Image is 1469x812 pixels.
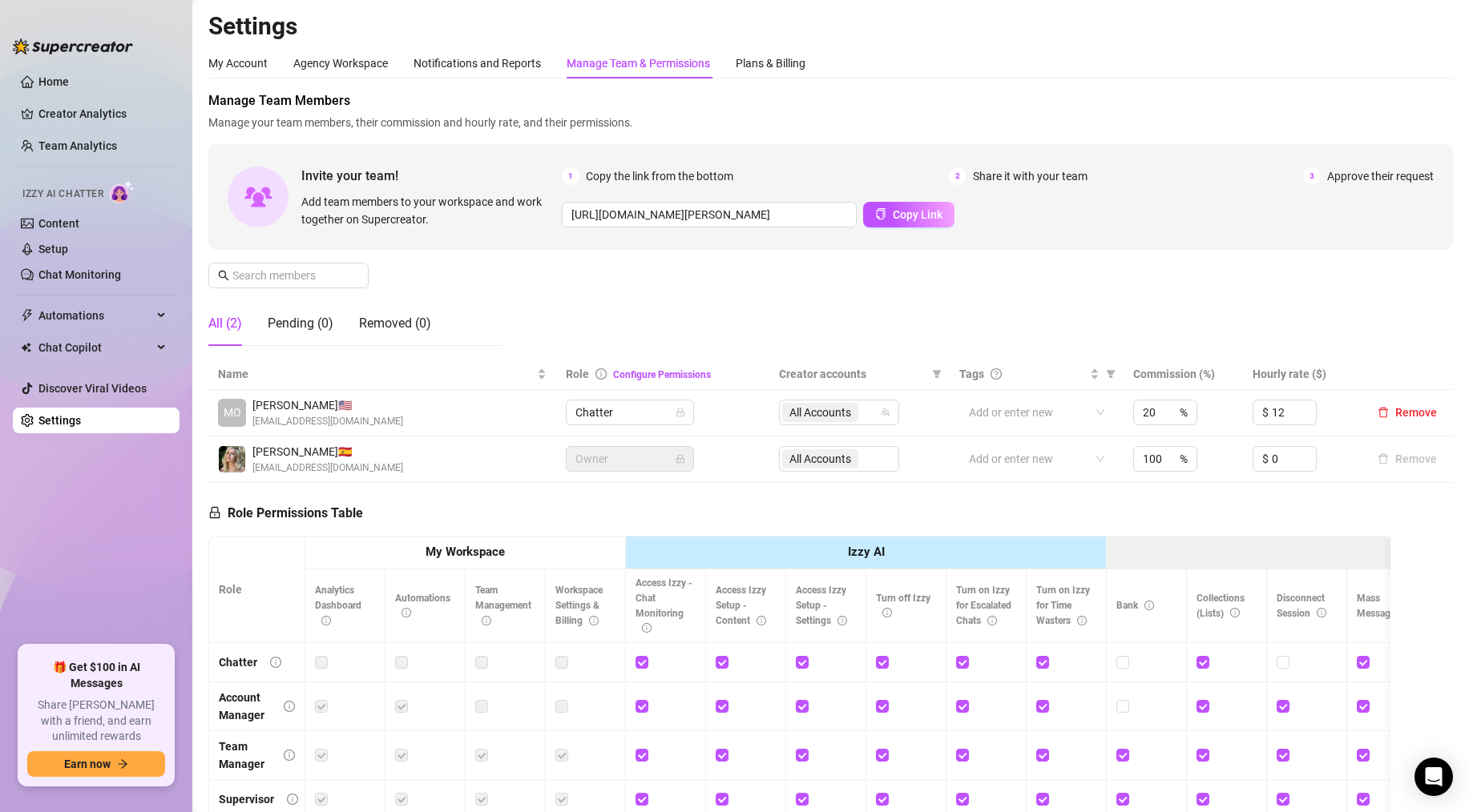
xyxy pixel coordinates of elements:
span: Remove [1395,406,1437,419]
a: Home [38,75,69,88]
span: [EMAIL_ADDRESS][DOMAIN_NAME] [252,414,403,429]
span: Analytics Dashboard [315,585,361,626]
span: Access Izzy Setup - Settings [796,585,847,626]
a: Creator Analytics [38,101,167,127]
span: Izzy AI Chatter [22,187,103,202]
span: Turn off Izzy [876,593,930,619]
div: Removed (0) [359,314,431,333]
span: filter [1106,369,1116,379]
a: Setup [38,243,68,255]
span: Name [218,365,534,383]
span: filter [929,362,945,386]
span: Bank [1116,600,1154,611]
span: info-circle [284,701,295,712]
img: Chat Copilot [21,342,31,353]
span: info-circle [402,608,411,617]
span: Team Management [475,585,531,626]
span: info-circle [321,616,331,625]
span: info-circle [284,750,295,761]
img: Sally Jane [219,446,245,472]
span: Chat Copilot [38,335,152,360]
span: Workspace Settings & Billing [555,585,603,626]
span: info-circle [757,616,766,625]
div: Agency Workspace [293,54,388,72]
a: Discover Viral Videos [38,382,147,395]
span: MO [224,404,241,421]
span: info-circle [595,368,607,380]
div: Manage Team & Permissions [567,54,710,72]
th: Role [209,537,305,643]
span: Access Izzy - Chat Monitoring [636,577,692,634]
button: Remove [1371,403,1443,422]
strong: Izzy AI [848,545,885,559]
span: delete [1378,407,1389,418]
span: Approve their request [1327,167,1434,185]
div: Account Manager [219,689,271,724]
span: Role [566,368,589,380]
span: filter [932,369,942,379]
span: thunderbolt [21,309,34,322]
span: Add team members to your workspace and work together on Supercreator. [301,193,555,228]
span: Earn now [64,758,111,770]
div: Notifications and Reports [414,54,541,72]
span: Manage your team members, their commission and hourly rate, and their permissions. [208,114,1453,131]
div: Team Manager [219,738,271,773]
span: lock [676,408,685,417]
span: Turn on Izzy for Time Wasters [1036,585,1090,626]
div: Pending (0) [268,314,333,333]
span: Collections (Lists) [1197,593,1245,619]
span: All Accounts [789,404,851,421]
div: Open Intercom Messenger [1415,758,1453,796]
div: Chatter [219,653,257,671]
span: info-circle [270,657,281,668]
span: Copy the link from the bottom [586,167,733,185]
img: AI Chatter [110,180,135,203]
a: Configure Permissions [613,369,711,380]
input: Search members [232,267,346,284]
span: arrow-right [117,758,128,770]
span: Mass Message [1357,593,1411,619]
span: info-circle [1317,608,1326,617]
button: Remove [1371,449,1443,468]
a: Content [38,217,79,230]
span: info-circle [837,616,847,625]
span: question-circle [991,368,1002,380]
img: logo-BBDzfeDw.svg [13,38,133,54]
span: All Accounts [782,403,858,422]
span: Share [PERSON_NAME] with a friend, and earn unlimited rewards [27,697,165,745]
div: My Account [208,54,268,72]
h5: Role Permissions Table [208,504,363,523]
span: lock [676,454,685,464]
span: Automations [38,303,152,328]
a: Chat Monitoring [38,268,121,281]
span: Copy Link [893,208,942,221]
span: Share it with your team [973,167,1088,185]
a: Settings [38,414,81,427]
span: Tags [959,365,984,383]
span: lock [208,506,221,519]
span: info-circle [987,616,997,625]
span: info-circle [882,608,892,617]
span: info-circle [1230,608,1240,617]
span: [PERSON_NAME] 🇺🇸 [252,396,403,414]
span: search [218,270,229,281]
span: Turn on Izzy for Escalated Chats [956,585,1011,626]
span: 3 [1303,167,1321,185]
span: Invite your team! [301,166,562,186]
span: info-circle [287,794,298,805]
span: Disconnect Session [1277,593,1326,619]
span: Manage Team Members [208,91,1453,111]
span: Automations [395,593,450,619]
span: 2 [949,167,967,185]
div: Plans & Billing [736,54,805,72]
span: Owner [575,447,684,471]
th: Hourly rate ($) [1243,359,1362,390]
span: team [881,408,890,417]
span: info-circle [482,616,491,625]
button: Copy Link [863,202,954,227]
h2: Settings [208,11,1453,42]
span: Access Izzy Setup - Content [716,585,766,626]
button: Earn nowarrow-right [27,751,165,777]
span: Chatter [575,400,684,424]
span: 🎁 Get $100 in AI Messages [27,660,165,691]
